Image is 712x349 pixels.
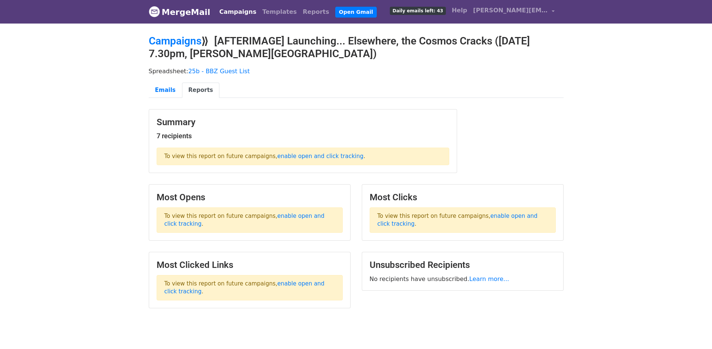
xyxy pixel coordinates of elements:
[157,132,449,140] h5: 7 recipients
[157,148,449,165] p: To view this report on future campaigns, .
[149,35,564,60] h2: ⟫ [AFTERIMAGE] Launching... Elsewhere, the Cosmos Cracks ([DATE] 7.30pm, [PERSON_NAME][GEOGRAPHIC...
[390,7,446,15] span: Daily emails left: 43
[157,117,449,128] h3: Summary
[370,260,556,271] h3: Unsubscribed Recipients
[469,275,509,282] a: Learn more...
[164,213,325,227] a: enable open and click tracking
[370,275,556,283] p: No recipients have unsubscribed.
[449,3,470,18] a: Help
[473,6,548,15] span: [PERSON_NAME][EMAIL_ADDRESS][DOMAIN_NAME]
[149,4,210,20] a: MergeMail
[182,83,219,98] a: Reports
[149,6,160,17] img: MergeMail logo
[164,280,325,295] a: enable open and click tracking
[335,7,377,18] a: Open Gmail
[370,207,556,233] p: To view this report on future campaigns, .
[300,4,332,19] a: Reports
[157,207,343,233] p: To view this report on future campaigns, .
[149,83,182,98] a: Emails
[259,4,300,19] a: Templates
[277,153,363,160] a: enable open and click tracking
[377,213,538,227] a: enable open and click tracking
[149,67,564,75] p: Spreadsheet:
[157,192,343,203] h3: Most Opens
[470,3,558,21] a: [PERSON_NAME][EMAIL_ADDRESS][DOMAIN_NAME]
[188,68,250,75] a: 25b - BBZ Guest List
[157,260,343,271] h3: Most Clicked Links
[216,4,259,19] a: Campaigns
[387,3,449,18] a: Daily emails left: 43
[157,275,343,300] p: To view this report on future campaigns, .
[370,192,556,203] h3: Most Clicks
[149,35,201,47] a: Campaigns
